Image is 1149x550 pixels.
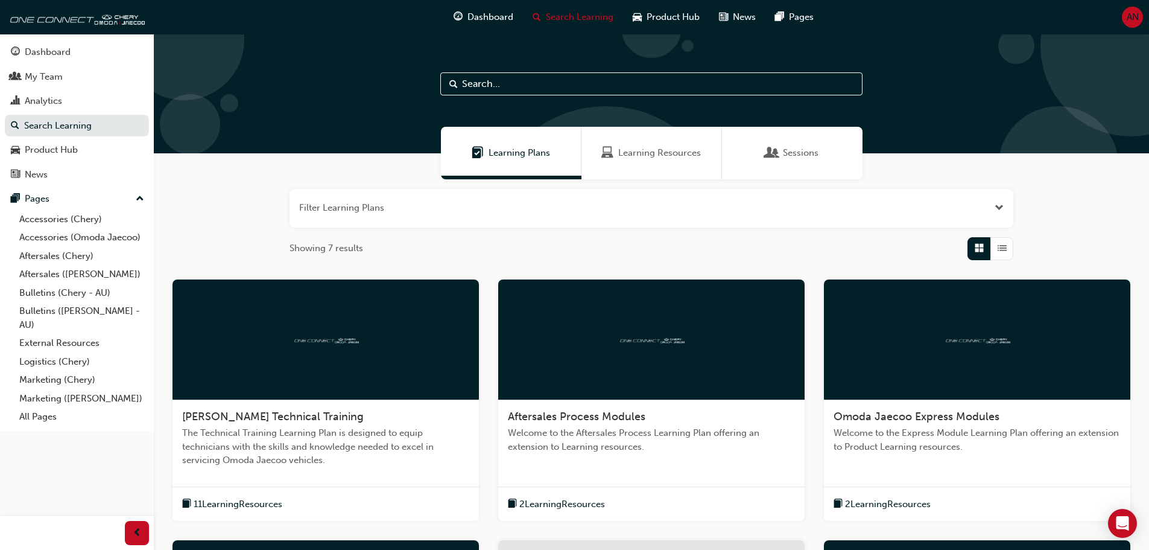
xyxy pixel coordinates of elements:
a: car-iconProduct Hub [623,5,709,30]
span: Learning Resources [618,146,701,160]
span: prev-icon [133,526,142,541]
input: Search... [440,72,863,95]
span: pages-icon [775,10,784,25]
a: Analytics [5,90,149,112]
a: Marketing (Chery) [14,371,149,389]
span: car-icon [11,145,20,156]
span: book-icon [508,497,517,512]
span: Learning Resources [601,146,613,160]
button: Open the filter [995,201,1004,215]
img: oneconnect [618,333,685,345]
span: book-icon [182,497,191,512]
div: Pages [25,192,49,206]
a: news-iconNews [709,5,765,30]
button: book-icon2LearningResources [508,497,605,512]
div: My Team [25,70,63,84]
span: car-icon [633,10,642,25]
div: Dashboard [25,45,71,59]
a: guage-iconDashboard [444,5,523,30]
span: Welcome to the Aftersales Process Learning Plan offering an extension to Learning resources. [508,426,795,453]
a: Accessories (Omoda Jaecoo) [14,228,149,247]
span: 2 Learning Resources [845,497,931,511]
span: people-icon [11,72,20,83]
a: oneconnect[PERSON_NAME] Technical TrainingThe Technical Training Learning Plan is designed to equ... [173,280,479,522]
span: pages-icon [11,194,20,205]
a: SessionsSessions [722,127,863,179]
a: oneconnectOmoda Jaecoo Express ModulesWelcome to the Express Module Learning Plan offering an ext... [824,280,1130,522]
span: List [998,241,1007,255]
span: 2 Learning Resources [519,497,605,511]
span: search-icon [11,121,19,132]
img: oneconnect [293,333,359,345]
div: News [25,168,48,182]
button: Pages [5,188,149,210]
span: news-icon [719,10,728,25]
a: Marketing ([PERSON_NAME]) [14,389,149,408]
span: chart-icon [11,96,20,107]
button: book-icon2LearningResources [834,497,931,512]
a: search-iconSearch Learning [523,5,623,30]
a: Logistics (Chery) [14,353,149,371]
a: Bulletins ([PERSON_NAME] - AU) [14,302,149,334]
a: Bulletins (Chery - AU) [14,284,149,302]
a: News [5,164,149,186]
span: 11 Learning Resources [194,497,282,511]
span: Learning Plans [489,146,550,160]
a: oneconnectAftersales Process ModulesWelcome to the Aftersales Process Learning Plan offering an e... [498,280,805,522]
span: Sessions [766,146,778,160]
img: oneconnect [944,333,1010,345]
span: book-icon [834,497,843,512]
a: pages-iconPages [765,5,823,30]
a: Learning PlansLearning Plans [441,127,581,179]
span: guage-icon [11,47,20,58]
span: Showing 7 results [290,241,363,255]
span: AN [1127,10,1139,24]
a: Product Hub [5,139,149,161]
span: The Technical Training Learning Plan is designed to equip technicians with the skills and knowled... [182,426,469,467]
span: Omoda Jaecoo Express Modules [834,410,999,423]
a: Accessories (Chery) [14,210,149,229]
a: Aftersales (Chery) [14,247,149,266]
a: My Team [5,66,149,88]
span: Welcome to the Express Module Learning Plan offering an extension to Product Learning resources. [834,426,1121,453]
span: search-icon [533,10,541,25]
a: All Pages [14,408,149,426]
span: guage-icon [454,10,463,25]
span: News [733,10,756,24]
button: AN [1122,7,1143,28]
span: Search [449,77,458,91]
span: Dashboard [467,10,513,24]
div: Open Intercom Messenger [1108,509,1137,538]
a: Aftersales ([PERSON_NAME]) [14,265,149,284]
img: oneconnect [6,5,145,29]
span: Aftersales Process Modules [508,410,645,423]
div: Product Hub [25,143,78,157]
span: Pages [789,10,814,24]
span: Grid [975,241,984,255]
a: Search Learning [5,115,149,137]
span: up-icon [136,191,144,207]
button: DashboardMy TeamAnalyticsSearch LearningProduct HubNews [5,39,149,188]
span: news-icon [11,170,20,181]
a: External Resources [14,334,149,353]
span: Search Learning [546,10,613,24]
span: [PERSON_NAME] Technical Training [182,410,364,423]
span: Product Hub [647,10,700,24]
span: Learning Plans [472,146,484,160]
div: Analytics [25,94,62,108]
a: Dashboard [5,41,149,63]
span: Sessions [783,146,818,160]
button: book-icon11LearningResources [182,497,282,512]
a: Learning ResourcesLearning Resources [581,127,722,179]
